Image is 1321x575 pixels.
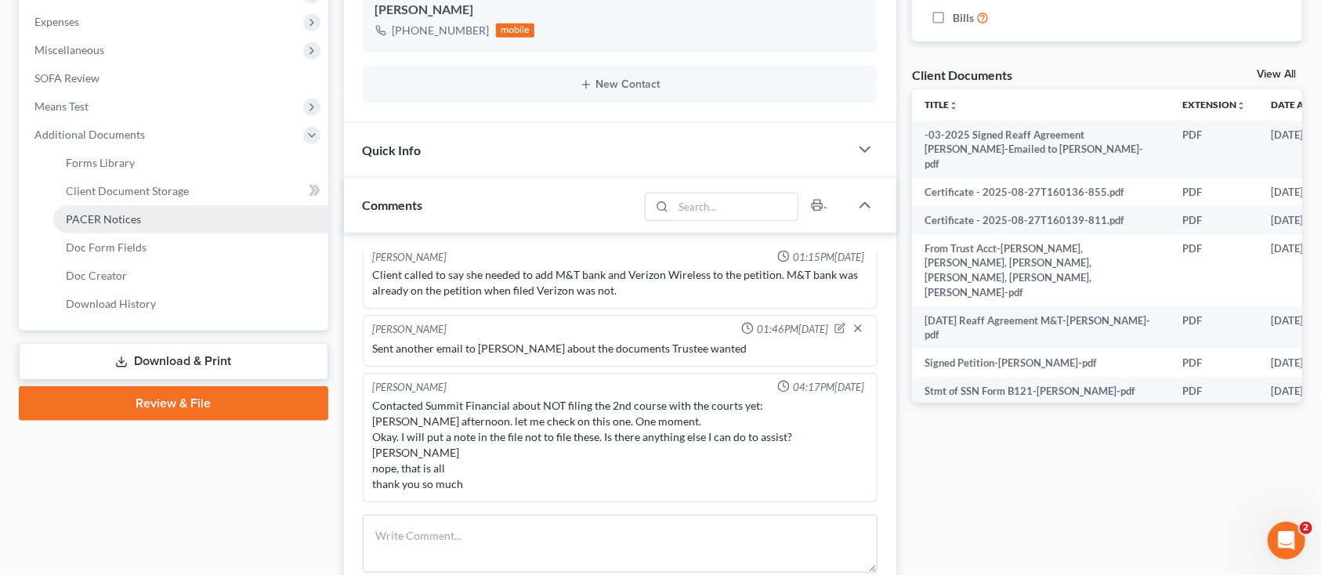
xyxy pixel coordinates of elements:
div: [PERSON_NAME] [373,250,447,265]
td: Signed Petition-[PERSON_NAME]-pdf [912,349,1170,377]
td: PDF [1170,206,1258,234]
button: New Contact [375,78,865,91]
td: Stmt of SSN Form B121-[PERSON_NAME]-pdf [912,377,1170,405]
div: Client Documents [912,67,1012,83]
span: Download History [66,297,156,310]
div: [PERSON_NAME] [375,1,865,20]
span: Quick Info [363,143,422,157]
span: 01:15PM[DATE] [793,250,864,265]
a: Download & Print [19,343,328,380]
td: From Trust Acct-[PERSON_NAME], [PERSON_NAME], [PERSON_NAME], [PERSON_NAME], [PERSON_NAME], [PERSO... [912,234,1170,306]
i: unfold_more [1236,101,1246,110]
iframe: Intercom live chat [1268,522,1305,559]
td: -03-2025 Signed Reaff Agreement [PERSON_NAME]-Emailed to [PERSON_NAME]-pdf [912,121,1170,178]
a: Download History [53,290,328,318]
span: 2 [1300,522,1312,534]
a: Forms Library [53,149,328,177]
td: Certificate - 2025-08-27T160139-811.pdf [912,206,1170,234]
div: mobile [496,24,535,38]
td: PDF [1170,306,1258,349]
a: PACER Notices [53,205,328,233]
span: PACER Notices [66,212,141,226]
div: Sent another email to [PERSON_NAME] about the documents Trustee wanted [373,341,867,356]
a: SOFA Review [22,64,328,92]
td: PDF [1170,178,1258,206]
td: PDF [1170,349,1258,377]
span: Means Test [34,99,89,113]
span: Bills [953,10,974,26]
div: Contacted Summit Financial about NOT filing the 2nd course with the courts yet: [PERSON_NAME] aft... [373,398,867,492]
span: 01:46PM[DATE] [757,322,828,337]
a: View All [1257,69,1296,80]
a: Doc Form Fields [53,233,328,262]
i: unfold_more [949,101,958,110]
td: PDF [1170,121,1258,178]
td: PDF [1170,234,1258,306]
div: [PHONE_NUMBER] [393,23,490,38]
span: Additional Documents [34,128,145,141]
span: Doc Creator [66,269,127,282]
span: Client Document Storage [66,184,189,197]
div: Client called to say she needed to add M&T bank and Verizon Wireless to the petition. M&T bank wa... [373,267,867,298]
span: Comments [363,197,423,212]
span: Miscellaneous [34,43,104,56]
div: [PERSON_NAME] [373,322,447,338]
a: Doc Creator [53,262,328,290]
span: 04:17PM[DATE] [793,380,864,395]
a: Extensionunfold_more [1182,99,1246,110]
td: Certificate - 2025-08-27T160136-855.pdf [912,178,1170,206]
span: SOFA Review [34,71,100,85]
a: Review & File [19,386,328,421]
td: PDF [1170,377,1258,405]
div: [PERSON_NAME] [373,380,447,395]
span: Expenses [34,15,79,28]
input: Search... [673,193,798,220]
span: Doc Form Fields [66,240,147,254]
a: Titleunfold_more [925,99,958,110]
span: Forms Library [66,156,135,169]
td: [DATE] Reaff Agreement M&T-[PERSON_NAME]-pdf [912,306,1170,349]
a: Client Document Storage [53,177,328,205]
